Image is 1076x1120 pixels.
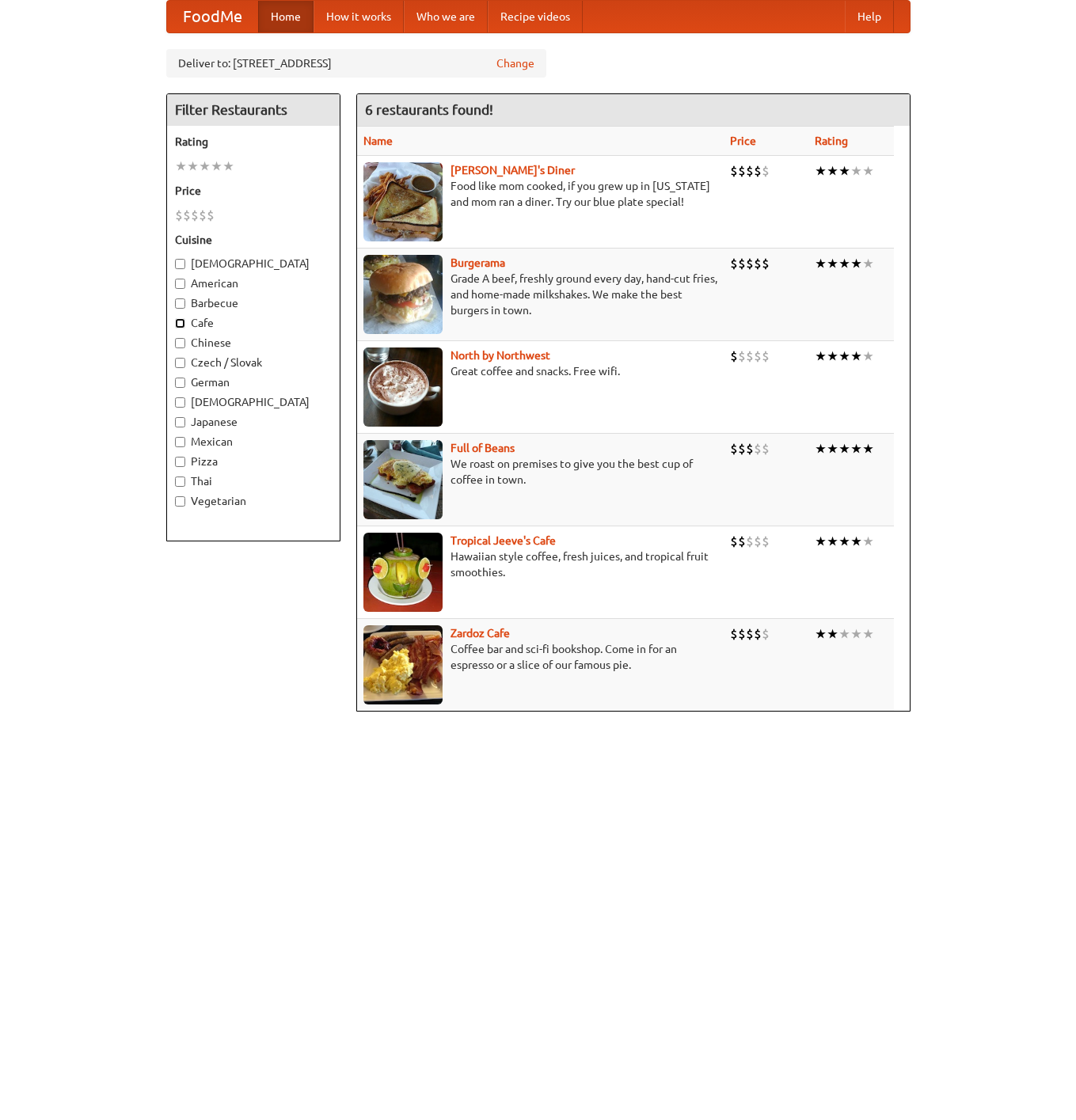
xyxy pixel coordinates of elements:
[850,440,862,457] li: ★
[363,363,717,379] p: Great coffee and snacks. Free wifi.
[815,162,827,180] li: ★
[166,49,546,78] div: Deliver to: [STREET_ADDRESS]
[738,533,746,550] li: $
[363,135,393,147] a: Name
[838,625,850,643] li: ★
[815,255,827,272] li: ★
[258,1,314,32] a: Home
[762,533,770,550] li: $
[838,533,850,550] li: ★
[754,625,762,643] li: $
[175,275,332,291] label: American
[827,347,838,365] li: ★
[730,440,738,457] li: $
[363,347,443,427] img: north.jpg
[175,434,332,450] label: Mexican
[175,473,332,489] label: Thai
[363,641,717,673] p: Coffee bar and sci-fi bookshop. Come in for an espresso or a slice of our famous pie.
[815,135,848,147] a: Rating
[175,335,332,351] label: Chinese
[730,162,738,180] li: $
[762,347,770,365] li: $
[862,440,874,457] li: ★
[845,1,894,32] a: Help
[199,207,207,224] li: $
[850,625,862,643] li: ★
[175,397,185,408] input: [DEMOGRAPHIC_DATA]
[746,255,754,272] li: $
[451,164,575,177] a: [PERSON_NAME]'s Diner
[815,625,827,643] li: ★
[175,457,185,467] input: Pizza
[746,347,754,365] li: $
[754,162,762,180] li: $
[746,440,754,457] li: $
[175,476,185,487] input: Thai
[451,627,510,640] b: Zardoz Cafe
[451,534,556,547] a: Tropical Jeeve's Cafe
[862,347,874,365] li: ★
[451,442,515,454] a: Full of Beans
[363,271,717,318] p: Grade A beef, freshly ground every day, hand-cut fries, and home-made milkshakes. We make the bes...
[175,378,185,388] input: German
[363,625,443,704] img: zardoz.jpg
[850,162,862,180] li: ★
[175,358,185,368] input: Czech / Slovak
[175,417,185,427] input: Japanese
[730,533,738,550] li: $
[838,255,850,272] li: ★
[762,440,770,457] li: $
[175,493,332,509] label: Vegetarian
[827,625,838,643] li: ★
[838,347,850,365] li: ★
[175,279,185,289] input: American
[738,347,746,365] li: $
[838,440,850,457] li: ★
[363,440,443,519] img: beans.jpg
[754,255,762,272] li: $
[815,440,827,457] li: ★
[175,414,332,430] label: Japanese
[451,349,550,362] a: North by Northwest
[175,295,332,311] label: Barbecue
[363,162,443,241] img: sallys.jpg
[167,94,340,126] h4: Filter Restaurants
[363,456,717,488] p: We roast on premises to give you the best cup of coffee in town.
[850,347,862,365] li: ★
[827,162,838,180] li: ★
[404,1,488,32] a: Who we are
[175,315,332,331] label: Cafe
[183,207,191,224] li: $
[746,162,754,180] li: $
[746,533,754,550] li: $
[199,158,211,175] li: ★
[451,256,505,269] a: Burgerama
[175,232,332,248] h5: Cuisine
[754,440,762,457] li: $
[175,437,185,447] input: Mexican
[827,440,838,457] li: ★
[175,355,332,370] label: Czech / Slovak
[175,374,332,390] label: German
[363,533,443,612] img: jeeves.jpg
[175,158,187,175] li: ★
[862,162,874,180] li: ★
[827,255,838,272] li: ★
[746,625,754,643] li: $
[175,256,332,271] label: [DEMOGRAPHIC_DATA]
[363,549,717,580] p: Hawaiian style coffee, fresh juices, and tropical fruit smoothies.
[496,55,534,71] a: Change
[730,347,738,365] li: $
[838,162,850,180] li: ★
[175,134,332,150] h5: Rating
[167,1,258,32] a: FoodMe
[850,533,862,550] li: ★
[762,625,770,643] li: $
[365,102,493,117] ng-pluralize: 6 restaurants found!
[862,533,874,550] li: ★
[850,255,862,272] li: ★
[175,259,185,269] input: [DEMOGRAPHIC_DATA]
